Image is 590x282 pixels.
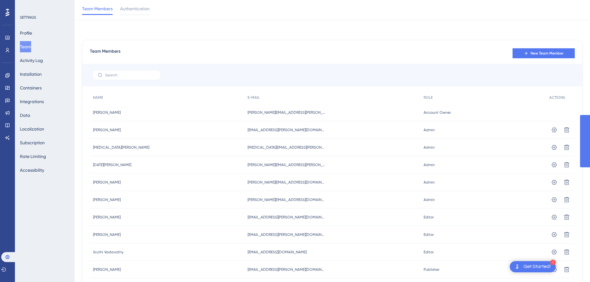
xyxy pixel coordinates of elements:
button: Integrations [20,96,44,107]
img: launcher-image-alternative-text [513,263,521,270]
button: Installation [20,69,42,80]
span: [PERSON_NAME][EMAIL_ADDRESS][PERSON_NAME][DOMAIN_NAME] [248,162,325,167]
div: Get Started! [523,263,551,270]
button: Activity Log [20,55,43,66]
span: Admin [424,127,435,132]
span: [PERSON_NAME][EMAIL_ADDRESS][DOMAIN_NAME] [248,197,325,202]
span: NAME [93,95,103,100]
span: [EMAIL_ADDRESS][PERSON_NAME][DOMAIN_NAME] [248,232,325,237]
span: E-MAIL [248,95,260,100]
div: 1 [550,260,556,265]
span: Team Members [82,5,113,12]
span: [PERSON_NAME] [93,267,121,272]
span: Admin [424,180,435,185]
span: ROLE [424,95,433,100]
span: [PERSON_NAME] [93,215,121,220]
span: Editor [424,250,434,255]
button: New Team Member [513,48,575,58]
span: Admin [424,145,435,150]
span: [PERSON_NAME] [93,110,121,115]
div: SETTINGS [20,15,70,20]
button: Team [20,41,31,52]
span: Editor [424,232,434,237]
div: Open Get Started! checklist, remaining modules: 1 [510,261,556,272]
span: [EMAIL_ADDRESS][PERSON_NAME][DOMAIN_NAME] [248,215,325,220]
span: [MEDICAL_DATA][PERSON_NAME] [93,145,149,150]
span: Publisher [424,267,439,272]
button: Rate Limiting [20,151,46,162]
span: [PERSON_NAME][EMAIL_ADDRESS][DOMAIN_NAME] [248,180,325,185]
span: Authentication [120,5,150,12]
span: [PERSON_NAME][EMAIL_ADDRESS][PERSON_NAME][DOMAIN_NAME] [248,110,325,115]
button: Profile [20,27,32,39]
input: Search [105,73,156,77]
span: Admin [424,162,435,167]
button: Localization [20,123,44,135]
button: Containers [20,82,42,93]
button: Accessibility [20,165,44,176]
span: Account Owner [424,110,451,115]
button: Data [20,110,30,121]
button: Subscription [20,137,45,148]
span: Editor [424,215,434,220]
span: [PERSON_NAME] [93,180,121,185]
span: Sruthi Vadavathy [93,250,123,255]
span: [PERSON_NAME] [93,127,121,132]
span: [PERSON_NAME] [93,197,121,202]
span: [EMAIL_ADDRESS][PERSON_NAME][DOMAIN_NAME] [248,127,325,132]
span: Admin [424,197,435,202]
span: [DATE][PERSON_NAME] [93,162,131,167]
span: [EMAIL_ADDRESS][PERSON_NAME][DOMAIN_NAME] [248,267,325,272]
span: New Team Member [531,51,564,56]
span: Team Members [90,48,120,59]
span: [EMAIL_ADDRESS][DOMAIN_NAME] [248,250,307,255]
span: [MEDICAL_DATA][EMAIL_ADDRESS][PERSON_NAME][DOMAIN_NAME] [248,145,325,150]
span: ACTIONS [549,95,565,100]
span: [PERSON_NAME] [93,232,121,237]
